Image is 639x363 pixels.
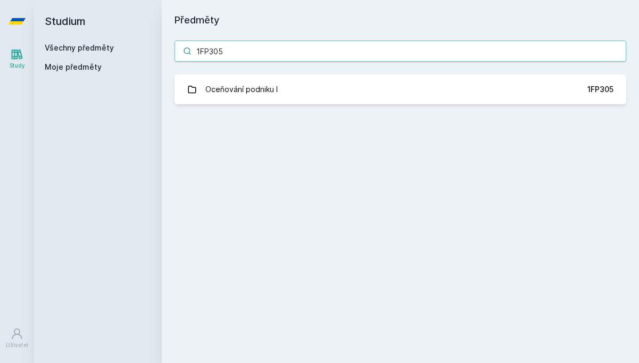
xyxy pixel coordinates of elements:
[45,43,114,52] a: Všechny předměty
[175,13,626,28] h1: Předměty
[175,40,626,62] input: Název nebo ident předmětu…
[175,75,626,104] a: Oceňování podniku I 1FP305
[6,341,28,349] div: Uživatel
[45,62,102,72] span: Moje předměty
[587,84,613,95] div: 1FP305
[10,62,25,70] div: Study
[2,43,32,75] a: Study
[205,79,278,100] div: Oceňování podniku I
[2,322,32,354] a: Uživatel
